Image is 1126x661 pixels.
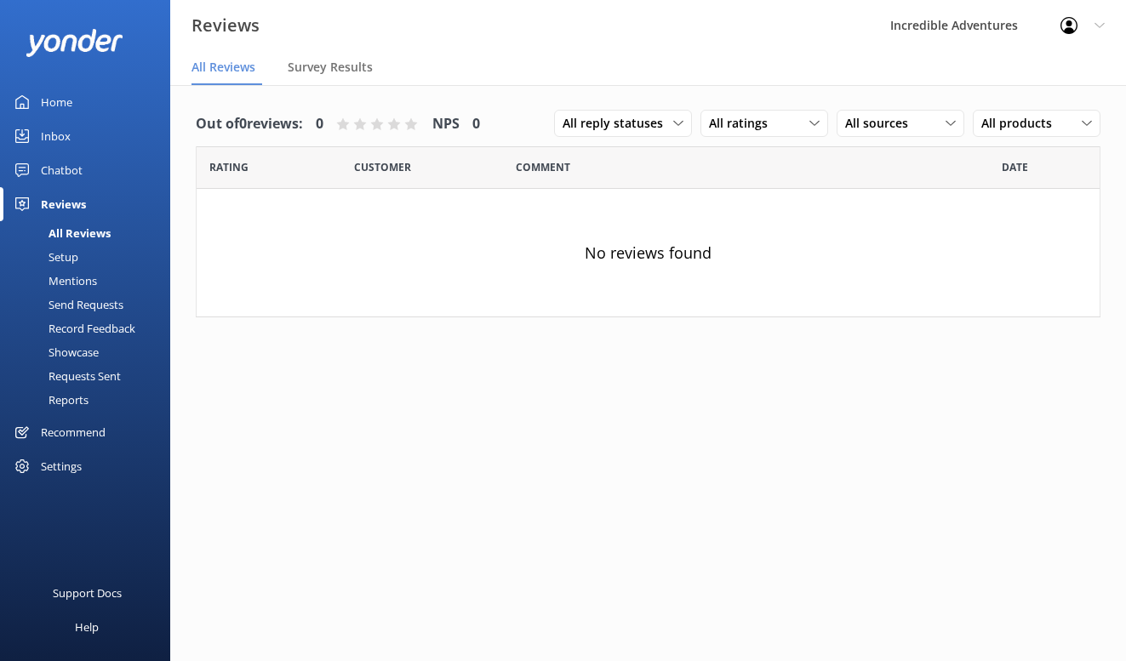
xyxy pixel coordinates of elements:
div: Inbox [41,119,71,153]
div: All Reviews [10,221,111,245]
a: Requests Sent [10,364,170,388]
div: Showcase [10,340,99,364]
h4: 0 [472,113,480,135]
span: Date [354,159,411,175]
h3: Reviews [191,12,260,39]
a: Send Requests [10,293,170,316]
div: Home [41,85,72,119]
div: Recommend [41,415,106,449]
img: yonder-white-logo.png [26,29,123,57]
span: All ratings [709,114,778,133]
span: Survey Results [288,59,373,76]
h4: 0 [316,113,323,135]
h4: NPS [432,113,460,135]
div: Reports [10,388,89,412]
div: Reviews [41,187,86,221]
span: All reply statuses [563,114,673,133]
h4: Out of 0 reviews: [196,113,303,135]
div: Record Feedback [10,316,135,340]
span: All sources [845,114,918,133]
div: Send Requests [10,293,123,316]
a: Mentions [10,269,170,293]
a: Record Feedback [10,316,170,340]
a: All Reviews [10,221,170,245]
a: Setup [10,245,170,269]
div: Help [75,610,99,644]
div: Mentions [10,269,97,293]
span: All products [981,114,1062,133]
a: Reports [10,388,170,412]
div: Setup [10,245,78,269]
span: Date [1002,159,1028,175]
span: All Reviews [191,59,255,76]
a: Showcase [10,340,170,364]
span: Question [516,159,570,175]
div: Requests Sent [10,364,121,388]
div: Support Docs [53,576,122,610]
div: Settings [41,449,82,483]
div: No reviews found [197,189,1100,316]
span: Date [209,159,249,175]
div: Chatbot [41,153,83,187]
